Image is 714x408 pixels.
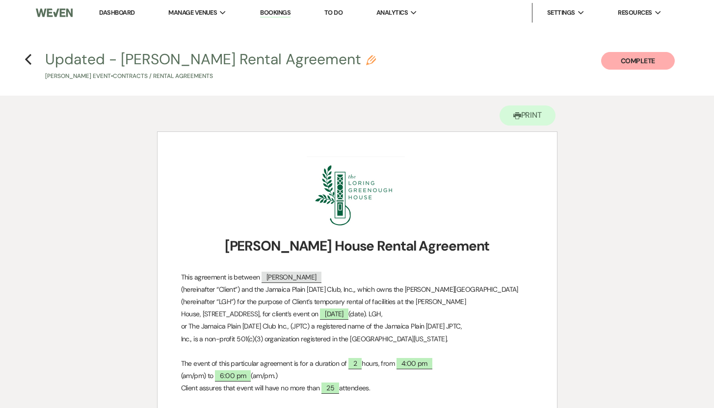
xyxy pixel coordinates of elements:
a: Bookings [260,8,291,18]
span: Manage Venues [168,8,217,18]
img: Weven Logo [36,2,73,23]
span: Settings [547,8,575,18]
span: [DATE] [320,308,348,320]
strong: [PERSON_NAME] House Rental Agreement [225,237,490,255]
p: The event of this particular agreement is for a duration of hours, from [181,357,533,370]
p: (am/pm) to (am/pm.) [181,370,533,382]
p: or The Jamaica Plain [DATE] Club Inc., (JPTC) a registered name of the Jamaica Plain [DATE] JPTC, [181,320,533,332]
img: Screenshot 2025-08-12 at 2.57.46 PM.png [307,156,405,234]
span: 2 [348,358,362,369]
span: [PERSON_NAME] [262,272,321,283]
button: Complete [601,52,675,70]
span: 4:00 pm [397,358,432,369]
span: Resources [618,8,652,18]
a: Dashboard [99,8,134,17]
button: Updated - [PERSON_NAME] Rental Agreement[PERSON_NAME] Event•Contracts / Rental Agreements [45,52,376,81]
p: (hereinafter “LGH”) for the purpose of Client’s temporary rental of facilities at the [PERSON_NAME] [181,296,533,308]
p: [PERSON_NAME] Event • Contracts / Rental Agreements [45,72,376,81]
p: (hereinafter “Client”) and the Jamaica Plain [DATE] Club, Inc.,, which owns the [PERSON_NAME][GEO... [181,283,533,296]
p: Inc., is a non-profit 501(c)(3) organization registered in the [GEOGRAPHIC_DATA][US_STATE]. [181,333,533,345]
a: To Do [324,8,343,17]
span: 25 [321,382,339,394]
p: Client assures that event will have no more than attendees. [181,382,533,394]
button: Print [500,105,556,126]
span: Analytics [376,8,408,18]
p: House, [STREET_ADDRESS], for client’s event on (date). LGH, [181,308,533,320]
p: This agreement is between [181,271,533,283]
span: 6:00 pm [215,370,251,382]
